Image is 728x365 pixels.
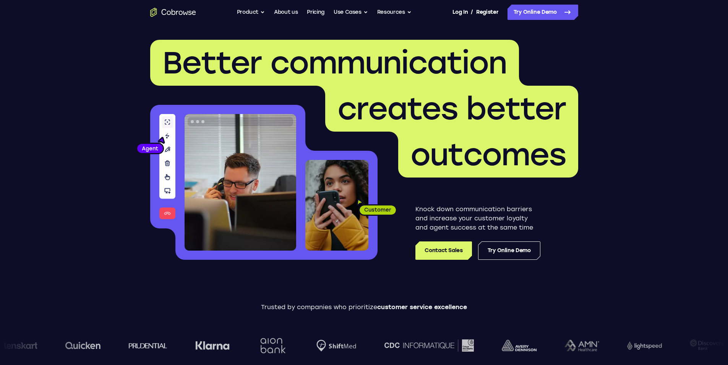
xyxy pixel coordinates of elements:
img: Shiftmed [316,340,356,352]
span: Better communication [162,44,507,81]
button: Use Cases [334,5,368,20]
button: Resources [377,5,412,20]
span: customer service excellence [377,303,467,311]
a: Log In [452,5,468,20]
img: avery-dennison [501,340,536,351]
a: About us [274,5,298,20]
span: creates better [337,90,566,127]
img: prudential [128,342,167,349]
p: Knock down communication barriers and increase your customer loyalty and agent success at the sam... [415,205,540,232]
a: Go to the home page [150,8,196,17]
img: Klarna [195,341,229,350]
img: Aion Bank [257,330,288,361]
img: CDC Informatique [384,339,473,351]
a: Try Online Demo [507,5,578,20]
img: A customer holding their phone [305,160,368,251]
a: Pricing [307,5,324,20]
a: Register [476,5,498,20]
a: Contact Sales [415,241,472,260]
a: Try Online Demo [478,241,540,260]
img: AMN Healthcare [564,340,599,352]
img: A customer support agent talking on the phone [185,114,296,251]
button: Product [237,5,265,20]
span: outcomes [410,136,566,173]
span: / [471,8,473,17]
